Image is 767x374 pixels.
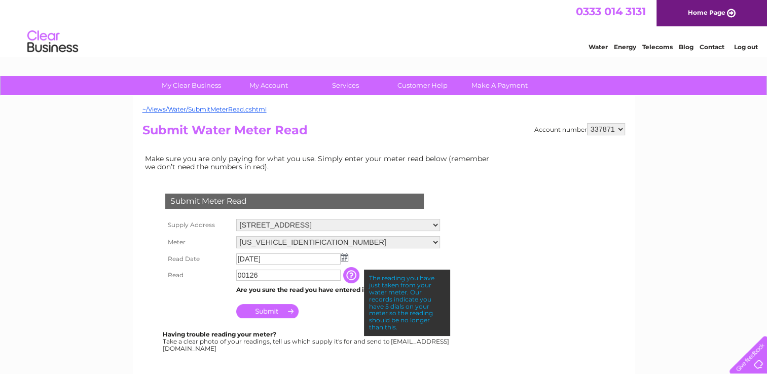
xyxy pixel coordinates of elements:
th: Meter [163,234,234,251]
a: Energy [614,43,636,51]
a: Water [589,43,608,51]
a: Customer Help [381,76,464,95]
a: Log out [734,43,757,51]
input: Information [343,267,361,283]
div: Submit Meter Read [165,194,424,209]
img: logo.png [27,26,79,57]
div: Take a clear photo of your readings, tell us which supply it's for and send to [EMAIL_ADDRESS][DO... [163,331,451,352]
a: Blog [679,43,693,51]
th: Supply Address [163,216,234,234]
a: ~/Views/Water/SubmitMeterRead.cshtml [142,105,267,113]
th: Read Date [163,251,234,267]
a: 0333 014 3131 [576,5,646,18]
div: Account number [534,123,625,135]
a: Contact [700,43,724,51]
a: Services [304,76,387,95]
a: Make A Payment [458,76,541,95]
div: The reading you have just taken from your water meter. Our records indicate you have 5 dials on y... [364,270,450,335]
img: ... [341,253,348,261]
a: Telecoms [642,43,673,51]
input: Submit [236,304,299,318]
a: My Clear Business [150,76,233,95]
h2: Submit Water Meter Read [142,123,625,142]
a: My Account [227,76,310,95]
td: Are you sure the read you have entered is correct? [234,283,443,296]
th: Read [163,267,234,283]
td: Make sure you are only paying for what you use. Simply enter your meter read below (remember we d... [142,152,497,173]
b: Having trouble reading your meter? [163,330,276,338]
div: Clear Business is a trading name of Verastar Limited (registered in [GEOGRAPHIC_DATA] No. 3667643... [144,6,624,49]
